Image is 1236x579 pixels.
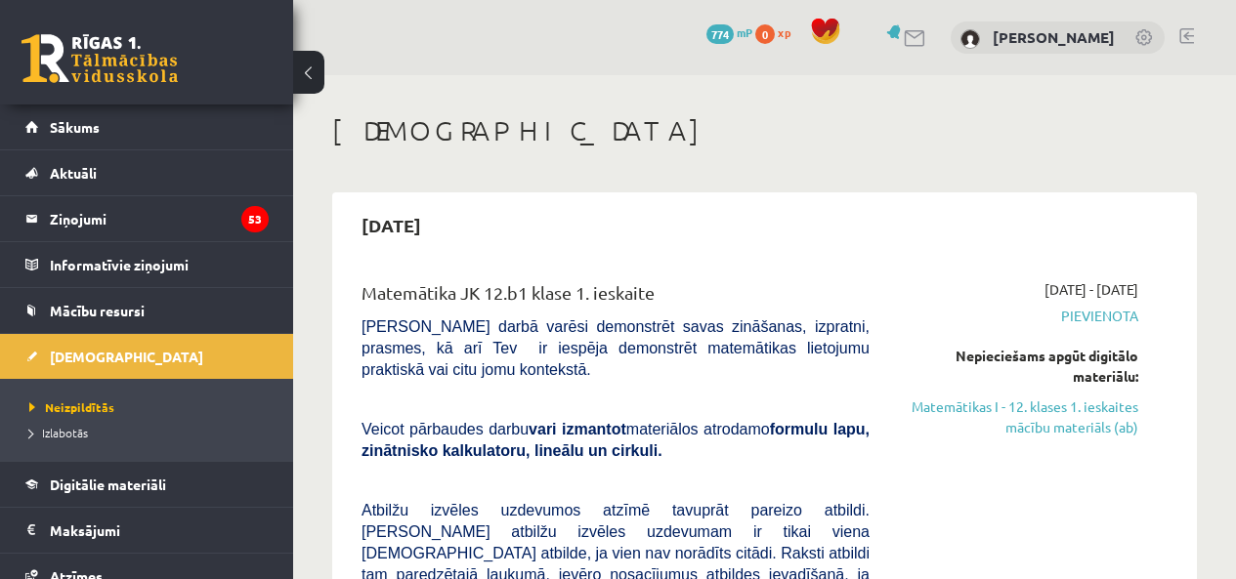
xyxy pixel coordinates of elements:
[362,318,870,378] span: [PERSON_NAME] darbā varēsi demonstrēt savas zināšanas, izpratni, prasmes, kā arī Tev ir iespēja d...
[899,306,1138,326] span: Pievienota
[50,164,97,182] span: Aktuāli
[29,425,88,440] span: Izlabotās
[755,24,775,44] span: 0
[29,424,274,441] a: Izlabotās
[362,279,870,315] div: Matemātika JK 12.b1 klase 1. ieskaite
[50,476,166,493] span: Digitālie materiāli
[25,462,269,507] a: Digitālie materiāli
[50,508,269,553] legend: Maksājumi
[50,302,145,319] span: Mācību resursi
[25,104,269,149] a: Sākums
[25,242,269,287] a: Informatīvie ziņojumi
[960,29,980,49] img: Terēza Jermaka
[25,150,269,195] a: Aktuāli
[29,398,274,416] a: Neizpildītās
[755,24,800,40] a: 0 xp
[899,346,1138,387] div: Nepieciešams apgūt digitālo materiālu:
[50,348,203,365] span: [DEMOGRAPHIC_DATA]
[737,24,752,40] span: mP
[993,27,1115,47] a: [PERSON_NAME]
[25,196,269,241] a: Ziņojumi53
[25,334,269,379] a: [DEMOGRAPHIC_DATA]
[332,114,1197,147] h1: [DEMOGRAPHIC_DATA]
[21,34,178,83] a: Rīgas 1. Tālmācības vidusskola
[362,421,870,459] span: Veicot pārbaudes darbu materiālos atrodamo
[899,396,1138,437] a: Matemātikas I - 12. klases 1. ieskaites mācību materiāls (ab)
[706,24,734,44] span: 774
[529,421,626,437] b: vari izmantot
[362,421,870,459] b: formulu lapu, zinātnisko kalkulatoru, lineālu un cirkuli.
[50,196,269,241] legend: Ziņojumi
[25,288,269,333] a: Mācību resursi
[29,399,114,415] span: Neizpildītās
[342,202,441,248] h2: [DATE]
[778,24,790,40] span: xp
[50,118,100,136] span: Sākums
[25,508,269,553] a: Maksājumi
[1044,279,1138,300] span: [DATE] - [DATE]
[241,206,269,232] i: 53
[706,24,752,40] a: 774 mP
[50,242,269,287] legend: Informatīvie ziņojumi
